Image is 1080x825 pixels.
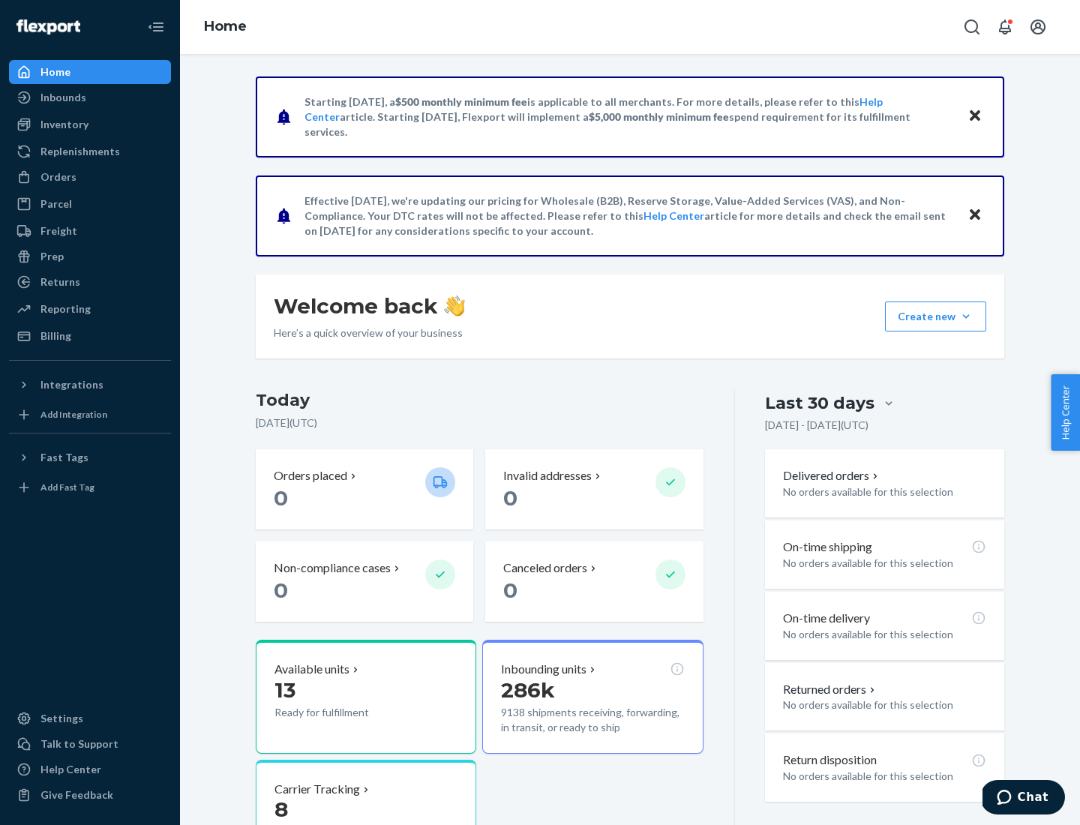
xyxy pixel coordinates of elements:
p: Carrier Tracking [274,781,360,798]
div: Freight [40,223,77,238]
h1: Welcome back [274,292,465,319]
button: Close [965,106,985,127]
p: Canceled orders [503,559,587,577]
div: Add Fast Tag [40,481,94,493]
div: Inventory [40,117,88,132]
a: Add Integration [9,403,171,427]
div: Talk to Support [40,736,118,751]
a: Home [204,18,247,34]
button: Non-compliance cases 0 [256,541,473,622]
div: Settings [40,711,83,726]
span: $5,000 monthly minimum fee [589,110,729,123]
div: Replenishments [40,144,120,159]
div: Returns [40,274,80,289]
p: Effective [DATE], we're updating our pricing for Wholesale (B2B), Reserve Storage, Value-Added Se... [304,193,953,238]
span: 0 [503,485,517,511]
img: Flexport logo [16,19,80,34]
button: Integrations [9,373,171,397]
button: Create new [885,301,986,331]
iframe: Opens a widget where you can chat to one of our agents [982,780,1065,817]
p: No orders available for this selection [783,627,986,642]
ol: breadcrumbs [192,5,259,49]
div: Give Feedback [40,787,113,802]
button: Give Feedback [9,783,171,807]
p: Here’s a quick overview of your business [274,325,465,340]
button: Available units13Ready for fulfillment [256,640,476,754]
span: 0 [274,485,288,511]
p: Starting [DATE], a is applicable to all merchants. For more details, please refer to this article... [304,94,953,139]
a: Replenishments [9,139,171,163]
span: $500 monthly minimum fee [395,95,527,108]
a: Returns [9,270,171,294]
a: Home [9,60,171,84]
div: Billing [40,328,71,343]
a: Settings [9,706,171,730]
button: Close Navigation [141,12,171,42]
p: [DATE] ( UTC ) [256,415,703,430]
button: Orders placed 0 [256,449,473,529]
a: Inventory [9,112,171,136]
span: 8 [274,796,288,822]
p: Return disposition [783,751,877,769]
a: Freight [9,219,171,243]
p: Orders placed [274,467,347,484]
button: Delivered orders [783,467,881,484]
p: 9138 shipments receiving, forwarding, in transit, or ready to ship [501,705,684,735]
button: Close [965,205,985,226]
button: Open account menu [1023,12,1053,42]
span: 0 [274,577,288,603]
p: No orders available for this selection [783,484,986,499]
a: Orders [9,165,171,189]
p: [DATE] - [DATE] ( UTC ) [765,418,868,433]
a: Help Center [9,757,171,781]
div: Prep [40,249,64,264]
a: Reporting [9,297,171,321]
p: No orders available for this selection [783,556,986,571]
div: Integrations [40,377,103,392]
div: Add Integration [40,408,107,421]
p: Invalid addresses [503,467,592,484]
a: Add Fast Tag [9,475,171,499]
span: 0 [503,577,517,603]
button: Open Search Box [957,12,987,42]
button: Help Center [1051,374,1080,451]
button: Fast Tags [9,445,171,469]
img: hand-wave emoji [444,295,465,316]
p: Non-compliance cases [274,559,391,577]
div: Fast Tags [40,450,88,465]
p: Inbounding units [501,661,586,678]
div: Parcel [40,196,72,211]
button: Inbounding units286k9138 shipments receiving, forwarding, in transit, or ready to ship [482,640,703,754]
a: Prep [9,244,171,268]
a: Parcel [9,192,171,216]
a: Help Center [643,209,704,222]
a: Billing [9,324,171,348]
button: Talk to Support [9,732,171,756]
div: Reporting [40,301,91,316]
span: 286k [501,677,555,703]
a: Inbounds [9,85,171,109]
p: Available units [274,661,349,678]
div: Help Center [40,762,101,777]
div: Inbounds [40,90,86,105]
p: No orders available for this selection [783,769,986,784]
h3: Today [256,388,703,412]
div: Home [40,64,70,79]
p: No orders available for this selection [783,697,986,712]
span: 13 [274,677,295,703]
button: Returned orders [783,681,878,698]
p: On-time delivery [783,610,870,627]
p: On-time shipping [783,538,872,556]
div: Last 30 days [765,391,874,415]
button: Invalid addresses 0 [485,449,703,529]
div: Orders [40,169,76,184]
button: Open notifications [990,12,1020,42]
p: Ready for fulfillment [274,705,413,720]
button: Canceled orders 0 [485,541,703,622]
